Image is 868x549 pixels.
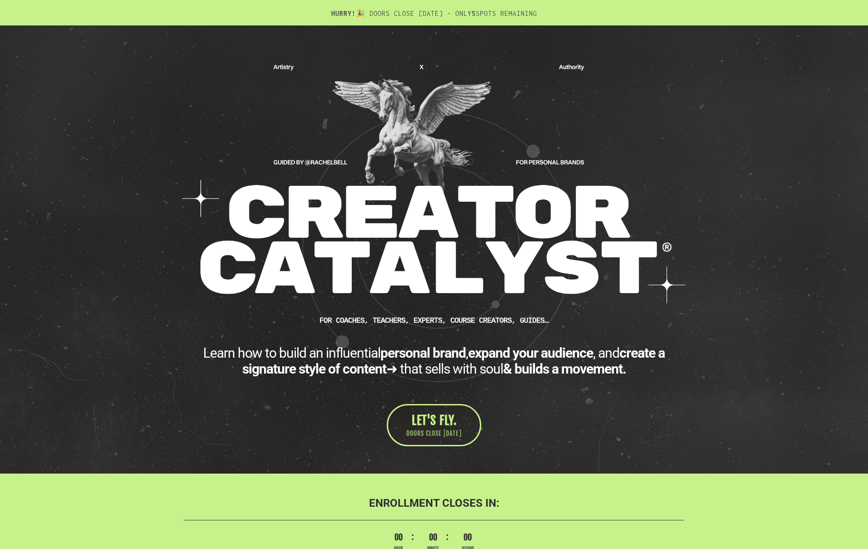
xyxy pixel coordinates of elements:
b: personal brand [380,345,466,361]
b: & builds a movement. [503,361,626,377]
b: ENROLLMENT CLOSES IN: [369,497,499,509]
span: LET'S FLY. [412,413,457,428]
b: HURRY! [331,10,356,17]
span: 00 [455,532,480,544]
b: create a signature style of content [242,345,665,377]
span: DOORS CLOSE [DATE] [406,429,462,438]
h2: 🎉 DOORS CLOSE [DATE] - ONLY SPOTS REMAINING [184,9,684,25]
b: 5 [472,10,476,17]
div: Learn how to build an influential , , and ➜ that sells with soul [184,345,684,377]
a: LET'S FLY. DOORS CLOSE [DATE] [387,404,481,446]
span: 00 [420,532,446,544]
b: expand your audience [468,345,593,361]
b: FOR Coaches, teachers, experts, course creators, guides… [319,316,549,324]
span: 00 [386,532,411,544]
